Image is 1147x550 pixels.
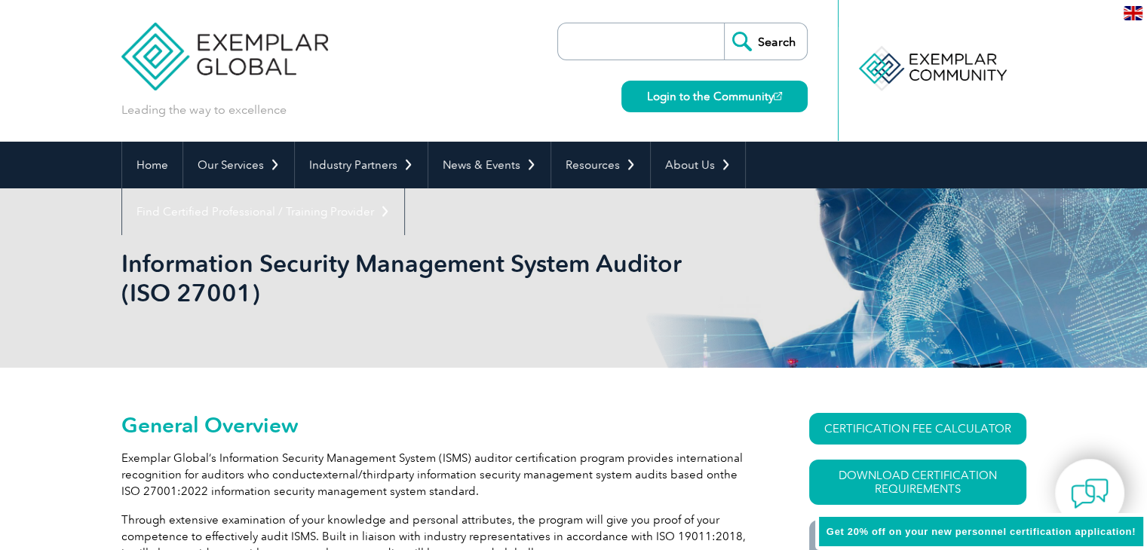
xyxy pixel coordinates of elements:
[316,468,388,481] span: external/third
[774,92,782,100] img: open_square.png
[809,460,1026,505] a: Download Certification Requirements
[1124,6,1142,20] img: en
[809,413,1026,445] a: CERTIFICATION FEE CALCULATOR
[122,142,182,188] a: Home
[388,468,720,481] span: party information security management system audits based on
[121,102,287,118] p: Leading the way to excellence
[651,142,745,188] a: About Us
[121,413,755,437] h2: General Overview
[827,526,1136,537] span: Get 20% off on your new personnel certification application!
[121,249,701,307] h1: Information Security Management System Auditor (ISO 27001)
[724,23,807,60] input: Search
[122,188,404,235] a: Find Certified Professional / Training Provider
[295,142,428,188] a: Industry Partners
[1071,475,1109,512] img: contact-chat.png
[183,142,294,188] a: Our Services
[121,450,755,500] p: Exemplar Global’s Information Security Management System (ISMS) auditor certification program pro...
[428,142,550,188] a: News & Events
[551,142,650,188] a: Resources
[621,81,808,112] a: Login to the Community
